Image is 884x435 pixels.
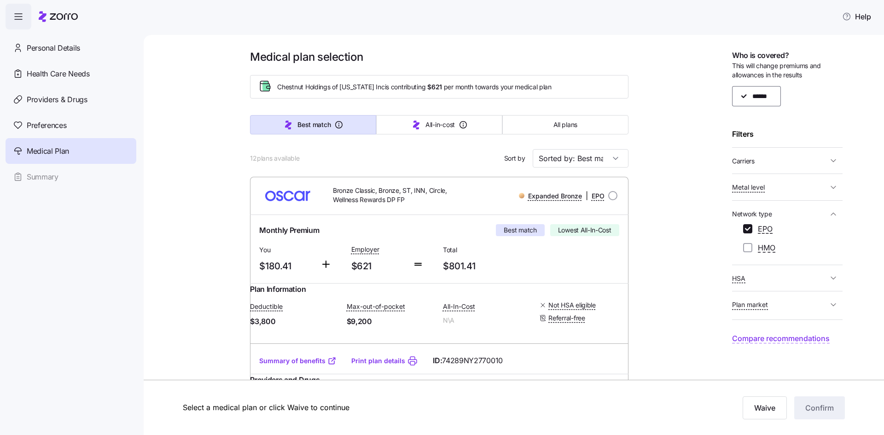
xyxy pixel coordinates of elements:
span: Preferences [27,120,66,131]
span: Total [443,245,527,255]
span: $9,200 [347,316,436,327]
span: Plan market [732,300,768,309]
span: All-in-cost [425,120,455,129]
h1: Medical plan selection [250,50,628,64]
span: 74289NY2770010 [442,355,503,366]
a: Summary of benefits [259,356,337,365]
button: Help [835,7,878,26]
span: Health Care Needs [27,68,90,80]
span: Confirm [805,402,834,413]
img: Oscar [257,185,318,207]
span: Bronze Classic, Bronze, ST, INN, Circle, Wellness Rewards DP FP [333,186,466,205]
span: Lowest All-In-Cost [558,226,611,235]
a: Summary [6,164,136,190]
a: Health Care Needs [6,61,136,87]
span: Medical Plan [27,145,69,157]
div: Network type [732,223,843,261]
span: $621 [427,82,442,92]
span: Best match [297,120,331,129]
a: Preferences [6,112,136,138]
span: Monthly Premium [259,225,319,236]
button: Network type [732,204,843,223]
span: HSA [732,274,745,283]
span: Employer [351,245,379,254]
span: $621 [351,259,405,274]
span: $180.41 [259,259,313,274]
span: 12 plans available [250,154,299,163]
span: HMO [758,242,775,254]
span: You [259,245,313,255]
span: EPO [592,191,605,201]
button: Metal level [732,178,843,197]
button: HSA [732,269,843,288]
span: Max-out-of-pocket [347,302,405,311]
span: Who is covered? [732,50,789,61]
input: Order by dropdown [533,149,628,168]
span: Best match [504,226,536,235]
button: Waive [743,396,787,419]
a: Personal Details [6,35,136,61]
span: Plan Information [250,284,306,295]
button: Compare recommendations [732,333,830,344]
span: Help [842,11,871,22]
span: Carriers [732,157,755,166]
div: | [519,190,605,202]
span: Sort by [504,154,525,163]
span: Providers and Drugs [250,374,320,386]
span: EPO [758,223,773,235]
a: Providers & Drugs [6,87,136,112]
a: Print plan details [351,356,405,365]
span: $801.41 [443,259,527,274]
span: Referral-free [548,313,585,323]
span: N\A [443,316,532,325]
span: Metal level [732,183,765,192]
span: All plans [553,120,577,129]
span: Not HSA eligible [548,301,596,310]
span: Waive [754,402,775,413]
button: Confirm [794,396,845,419]
span: Network type [732,209,772,219]
div: Select a medical plan or click Waive to continue [183,402,622,413]
span: $3,800 [250,316,339,327]
span: Chestnut Holdings of [US_STATE] Inc is contributing per month towards your medical plan [277,82,552,92]
div: Filters [732,128,843,140]
a: Medical Plan [6,138,136,164]
span: Expanded Bronze [528,191,582,201]
span: ID: [433,355,503,366]
span: Personal Details [27,42,80,54]
span: All-In-Cost [443,302,475,311]
button: Plan market [732,295,843,314]
span: Providers & Drugs [27,94,87,105]
span: This will change premiums and allowances in the results [732,61,843,80]
span: Deductible [250,302,283,311]
button: Carriers [732,151,843,170]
